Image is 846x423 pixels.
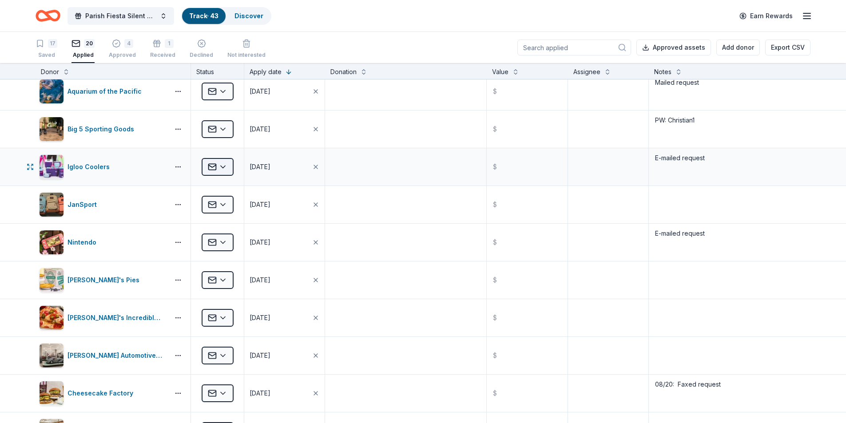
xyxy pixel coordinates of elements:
[68,350,166,361] div: [PERSON_NAME] Automotive Museum
[244,261,325,299] button: [DATE]
[650,111,810,147] textarea: PW: Christian1
[68,275,143,285] div: [PERSON_NAME]'s Pies
[244,299,325,336] button: [DATE]
[40,79,64,103] img: Image for Aquarium of the Pacific
[39,381,166,406] button: Image for Cheesecake FactoryCheesecake Factory
[244,73,325,110] button: [DATE]
[191,63,244,79] div: Status
[250,312,270,323] div: [DATE]
[109,36,136,63] button: 4Approved
[734,8,798,24] a: Earn Rewards
[227,51,266,59] div: Not interested
[71,36,95,63] button: 20Applied
[39,117,166,142] button: Image for Big 5 Sporting GoodsBig 5 Sporting Goods
[654,67,671,77] div: Notes
[40,306,64,330] img: Image for John's Incredible Pizza
[48,39,57,48] div: 17
[250,237,270,248] div: [DATE]
[39,192,166,217] button: Image for JanSportJanSport
[68,312,166,323] div: [PERSON_NAME]'s Incredible Pizza
[40,268,64,292] img: Image for Polly's Pies
[181,7,271,25] button: Track· 43Discover
[636,40,711,55] button: Approved assets
[85,11,156,21] span: Parish Fiesta Silent Auction
[109,51,136,59] div: Approved
[40,193,64,217] img: Image for JanSport
[244,111,325,148] button: [DATE]
[68,199,100,210] div: JanSport
[244,186,325,223] button: [DATE]
[84,39,95,48] div: 20
[40,344,64,368] img: Image for Petersen Automotive Museum
[250,162,270,172] div: [DATE]
[250,199,270,210] div: [DATE]
[124,39,133,48] div: 4
[150,51,175,59] div: Received
[234,12,263,20] a: Discover
[39,305,166,330] button: Image for John's Incredible Pizza[PERSON_NAME]'s Incredible Pizza
[41,67,59,77] div: Donor
[36,36,57,63] button: 17Saved
[650,376,810,411] textarea: 08/20: Faxed request
[68,237,100,248] div: Nintendo
[650,74,810,109] textarea: Mailed request
[39,343,166,368] button: Image for Petersen Automotive Museum[PERSON_NAME] Automotive Museum
[765,40,810,55] button: Export CSV
[68,7,174,25] button: Parish Fiesta Silent Auction
[39,230,166,255] button: Image for NintendoNintendo
[36,5,60,26] a: Home
[68,162,113,172] div: Igloo Coolers
[40,117,64,141] img: Image for Big 5 Sporting Goods
[39,268,166,293] button: Image for Polly's Pies[PERSON_NAME]'s Pies
[517,40,631,55] input: Search applied
[39,79,166,104] button: Image for Aquarium of the PacificAquarium of the Pacific
[716,40,760,55] button: Add donor
[250,124,270,134] div: [DATE]
[150,36,175,63] button: 1Received
[492,67,508,77] div: Value
[250,275,270,285] div: [DATE]
[244,224,325,261] button: [DATE]
[68,86,145,97] div: Aquarium of the Pacific
[39,154,166,179] button: Image for Igloo CoolersIgloo Coolers
[250,67,282,77] div: Apply date
[244,148,325,186] button: [DATE]
[189,12,218,20] a: Track· 43
[40,155,64,179] img: Image for Igloo Coolers
[650,149,810,185] textarea: E-mailed request
[227,36,266,63] button: Not interested
[330,67,357,77] div: Donation
[165,39,174,48] div: 1
[68,388,137,399] div: Cheesecake Factory
[190,51,213,59] div: Declined
[71,51,95,59] div: Applied
[250,388,270,399] div: [DATE]
[190,36,213,63] button: Declined
[40,381,64,405] img: Image for Cheesecake Factory
[40,230,64,254] img: Image for Nintendo
[244,337,325,374] button: [DATE]
[573,67,600,77] div: Assignee
[650,225,810,260] textarea: E-mailed request
[250,86,270,97] div: [DATE]
[244,375,325,412] button: [DATE]
[68,124,138,134] div: Big 5 Sporting Goods
[250,350,270,361] div: [DATE]
[36,51,57,59] div: Saved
